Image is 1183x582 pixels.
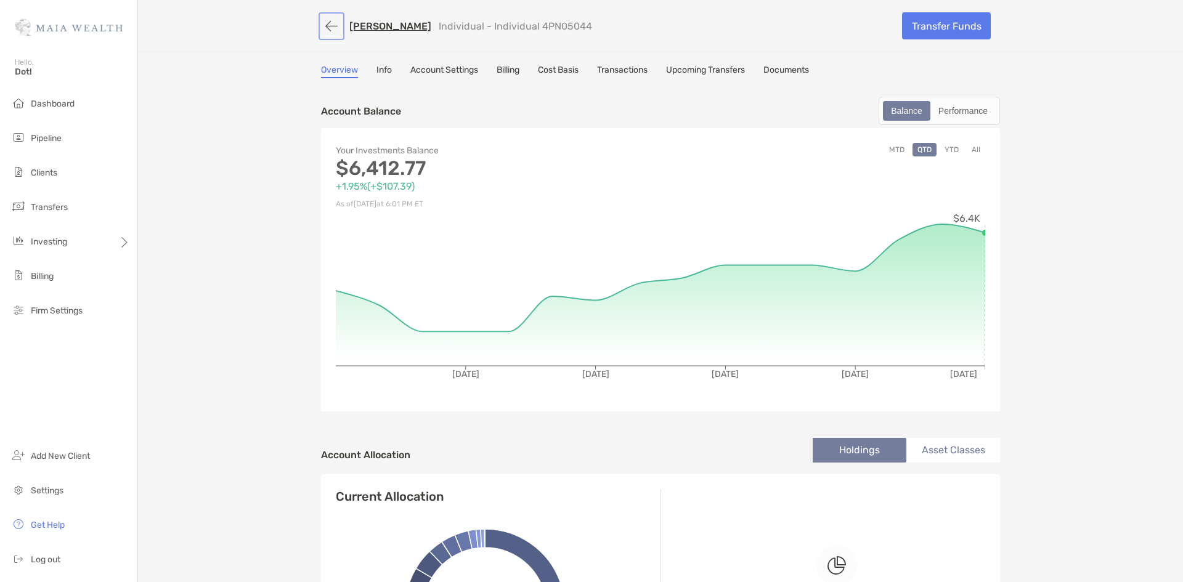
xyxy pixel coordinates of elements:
span: Settings [31,485,63,496]
a: [PERSON_NAME] [349,20,431,32]
p: Account Balance [321,103,401,119]
tspan: [DATE] [842,369,869,379]
tspan: $6.4K [953,212,980,224]
p: Your Investments Balance [336,143,661,158]
img: billing icon [11,268,26,283]
tspan: [DATE] [582,369,609,379]
a: Cost Basis [538,65,579,78]
span: Investing [31,236,67,247]
span: Dot! [15,67,130,77]
span: Firm Settings [31,305,83,316]
img: dashboard icon [11,95,26,110]
img: get-help icon [11,517,26,531]
h4: Current Allocation [336,489,444,504]
img: clients icon [11,164,26,179]
div: Balance [884,102,929,119]
a: Transactions [597,65,648,78]
span: Add New Client [31,451,90,461]
h4: Account Allocation [321,449,410,461]
li: Asset Classes [906,438,1000,463]
p: $6,412.77 [336,161,661,176]
div: segmented control [879,97,1000,125]
span: Log out [31,554,60,565]
a: Documents [763,65,809,78]
div: Performance [932,102,994,119]
span: Billing [31,271,54,281]
img: firm-settings icon [11,302,26,317]
span: Pipeline [31,133,62,143]
img: Zoe Logo [15,5,123,49]
span: Dashboard [31,99,75,109]
img: settings icon [11,482,26,497]
img: add_new_client icon [11,448,26,463]
img: logout icon [11,551,26,566]
a: Info [376,65,392,78]
tspan: [DATE] [950,369,977,379]
img: investing icon [11,233,26,248]
a: Transfer Funds [902,12,991,39]
a: Overview [321,65,358,78]
span: Clients [31,168,57,178]
p: Individual - Individual 4PN05044 [439,20,592,32]
button: MTD [884,143,909,156]
tspan: [DATE] [452,369,479,379]
img: pipeline icon [11,130,26,145]
span: Transfers [31,202,68,212]
a: Upcoming Transfers [666,65,745,78]
img: transfers icon [11,199,26,214]
tspan: [DATE] [712,369,739,379]
li: Holdings [813,438,906,463]
p: +1.95% ( +$107.39 ) [336,179,661,194]
p: As of [DATE] at 6:01 PM ET [336,196,661,212]
a: Account Settings [410,65,478,78]
button: YTD [940,143,964,156]
span: Get Help [31,520,65,530]
a: Billing [497,65,519,78]
button: QTD [913,143,937,156]
button: All [967,143,985,156]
